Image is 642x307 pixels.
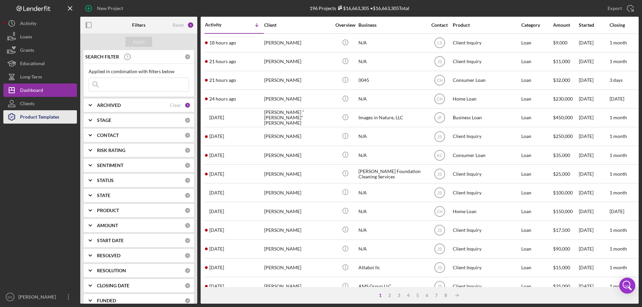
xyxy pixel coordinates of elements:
[209,153,224,158] time: 2025-09-09 04:26
[553,133,573,139] span: $250,000
[432,293,441,298] div: 7
[185,147,191,153] div: 0
[209,40,236,45] time: 2025-09-09 21:25
[264,22,331,28] div: Client
[3,17,77,30] button: Activity
[3,30,77,43] button: Loans
[453,53,520,70] div: Client Inquiry
[336,5,369,11] div: $16,663,305
[579,202,609,220] div: [DATE]
[358,109,425,127] div: Images in Nature, LLC
[413,293,422,298] div: 5
[3,84,77,97] button: Dashboard
[437,153,442,158] text: KC
[209,190,224,195] time: 2025-09-08 15:06
[209,227,224,233] time: 2025-09-07 23:53
[453,128,520,145] div: Client Inquiry
[437,228,442,233] text: JS
[185,222,191,228] div: 0
[3,57,77,70] a: Educational
[3,97,77,110] button: Clients
[553,152,570,158] span: $35,000
[610,227,627,233] time: 1 month
[579,184,609,201] div: [DATE]
[97,133,119,138] b: CONTACT
[209,171,224,177] time: 2025-09-08 20:25
[209,115,224,120] time: 2025-09-09 14:40
[610,58,627,64] time: 1 month
[610,77,623,83] time: 3 days
[97,253,120,258] b: RESOLVED
[3,70,77,84] button: Long-Term
[521,184,552,201] div: Loan
[80,2,130,15] button: New Project
[358,221,425,239] div: N/A
[185,192,191,198] div: 0
[453,165,520,183] div: Client Inquiry
[608,2,622,15] div: Export
[437,266,442,270] text: JS
[185,253,191,259] div: 0
[358,53,425,70] div: N/A
[264,221,331,239] div: [PERSON_NAME]
[132,22,145,28] b: Filters
[422,293,432,298] div: 6
[437,41,442,45] text: LS
[264,128,331,145] div: [PERSON_NAME]
[579,22,609,28] div: Started
[453,259,520,277] div: Client Inquiry
[358,146,425,164] div: N/A
[3,110,77,124] a: Product Templates
[579,128,609,145] div: [DATE]
[453,22,520,28] div: Product
[20,17,36,32] div: Activity
[264,165,331,183] div: [PERSON_NAME]
[264,146,331,164] div: [PERSON_NAME]
[97,268,126,273] b: RESOLUTION
[610,152,627,158] time: 1 month
[610,133,627,139] time: 1 month
[205,22,234,27] div: Activity
[187,22,194,28] div: 1
[97,148,125,153] b: RISK RATING
[185,207,191,213] div: 0
[358,34,425,52] div: N/A
[553,265,570,270] span: $15,000
[579,165,609,183] div: [DATE]
[358,165,425,183] div: [PERSON_NAME] Foundation Cleaning Services
[553,40,567,45] span: $9,000
[553,171,570,177] span: $25,000
[521,128,552,145] div: Loan
[553,208,573,214] span: $150,000
[521,22,552,28] div: Category
[437,190,442,195] text: JS
[437,172,442,176] text: JS
[553,77,570,83] span: $32,000
[358,278,425,295] div: AMS Group LLC
[553,283,570,289] span: $25,000
[453,240,520,258] div: Client Inquiry
[579,109,609,127] div: [DATE]
[209,96,236,102] time: 2025-09-09 15:48
[427,22,452,28] div: Contact
[173,22,184,28] div: Reset
[601,2,639,15] button: Export
[209,209,224,214] time: 2025-09-08 12:11
[264,109,331,127] div: [PERSON_NAME] "[PERSON_NAME]" [PERSON_NAME]
[521,221,552,239] div: Loan
[170,103,181,108] div: Clear
[185,102,191,108] div: 1
[97,238,124,243] b: START DATE
[264,53,331,70] div: [PERSON_NAME]
[97,283,129,288] b: CLOSING DATE
[125,37,152,47] button: Apply
[209,265,224,270] time: 2025-09-06 00:57
[358,240,425,258] div: N/A
[610,265,627,270] time: 1 month
[553,115,573,120] span: $450,000
[521,240,552,258] div: Loan
[579,221,609,239] div: [DATE]
[376,293,385,298] div: 1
